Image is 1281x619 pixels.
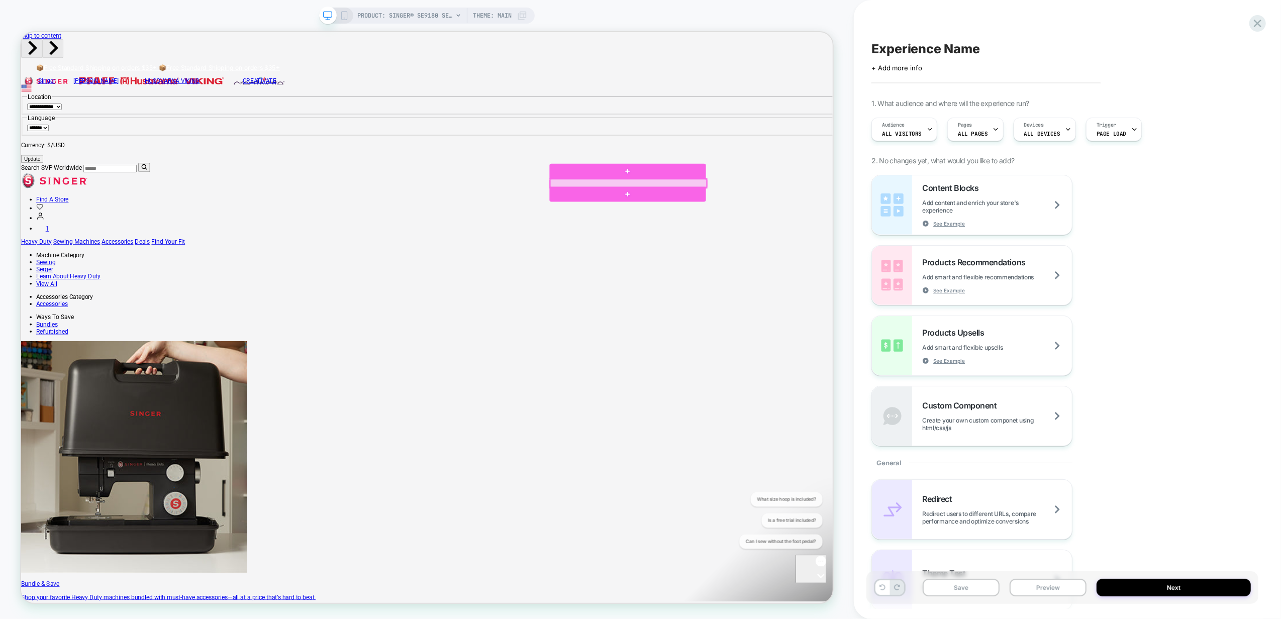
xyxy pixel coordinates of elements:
button: Preview [1010,579,1087,596]
a: Learn About Heavy Duty [20,321,106,331]
a: Bundles [20,385,49,394]
span: Theme: MAIN [473,8,512,24]
span: Theme Test [922,568,970,578]
button: Next [1097,579,1251,596]
a: Find A Store [20,219,63,228]
span: All Visitors [882,130,922,137]
div: General [871,446,1072,479]
a: Link to PFAFF homepage [70,60,130,70]
span: Add smart and flexible upsells [922,344,1028,351]
legend: Language [8,110,46,120]
a: Serger [20,312,43,321]
a: View All [20,331,48,340]
span: Audience [882,122,905,129]
span: 2. No changes yet, what would you like to add? [871,156,1014,165]
span: Products Upsells [922,328,989,338]
legend: Location [8,81,41,91]
a: Refurbished [20,394,63,404]
button: Save [923,579,1000,596]
div: Accessories Category [20,348,1083,358]
span: Page Load [1097,130,1126,137]
span: Add smart and flexible recommendations [922,273,1059,281]
span: Custom Component [922,400,1002,410]
button: Next slide [28,10,56,34]
span: Redirect users to different URLs, compare performance and optimize conversions [922,510,1072,525]
div: Ways To Save [20,375,1083,385]
span: Experience Name [871,41,979,56]
span: Add content and enrich your store's experience [922,199,1072,214]
div: Machine Category [20,292,1083,302]
span: 1. What audience and where will the experience run? [871,99,1029,108]
a: Cart [20,257,37,267]
button: Is a free trial included? [44,28,125,47]
span: 📦Free Standard Shipping on orders $35+ [184,42,345,52]
a: account [20,243,31,253]
span: + Add more info [871,64,922,72]
a: Find Your Fit [174,275,219,284]
span: Create your own custom componet using html/css/js [922,417,1072,432]
span: See Example [933,287,965,294]
span: 📦Free Standard Shipping on orders $35+ [20,42,181,52]
span: Pages [958,122,972,129]
span: 1 [33,257,37,267]
button: Can I sew without the foot pedal? [15,56,125,75]
a: Wishlist [20,230,30,240]
span: See Example [933,220,965,227]
span: Trigger [1097,122,1116,129]
a: 1 of 1 [20,42,345,52]
button: Search [156,174,172,186]
span: Content Blocks [922,183,983,193]
span: ALL PAGES [958,130,988,137]
span: Products Recommendations [922,257,1030,267]
span: Devices [1024,122,1044,129]
a: Accessories [20,358,62,367]
span: ALL DEVICES [1024,130,1060,137]
a: Link to creativate homepage [273,60,363,70]
a: Sewing Machines [43,275,106,284]
span: PRODUCT: SINGER® SE9180 Sewing & Embroidery Machine [and] [357,8,453,24]
a: Accessories [108,275,150,284]
span: Redirect [922,494,957,504]
a: Deals [152,275,172,284]
a: Sewing [20,302,46,312]
span: See Example [933,357,965,364]
a: Link to Husqvarna Viking homepage [132,60,271,70]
